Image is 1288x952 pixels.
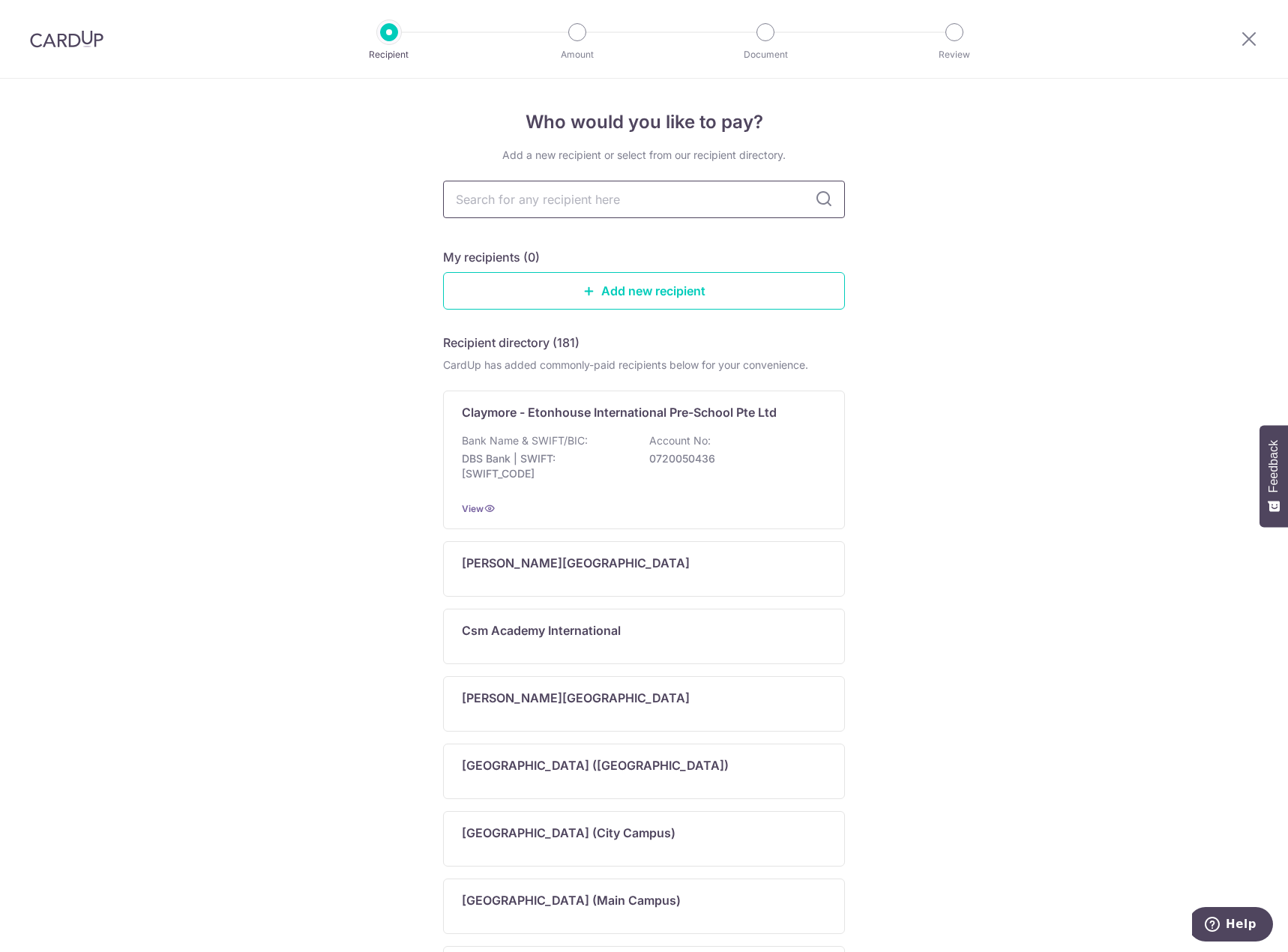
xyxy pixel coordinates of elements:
h5: Recipient directory (181) [443,334,580,352]
p: Claymore - Etonhouse International Pre-School Pte Ltd [462,403,777,421]
div: Add a new recipient or select from our recipient directory. [443,148,845,163]
p: Document [710,47,821,62]
div: CardUp has added commonly-paid recipients below for your convenience. [443,358,845,373]
a: View [462,503,484,514]
p: [GEOGRAPHIC_DATA] ([GEOGRAPHIC_DATA]) [462,756,729,774]
p: 0720050436 [649,451,817,466]
p: Csm Academy International [462,621,621,639]
p: Amount [522,47,633,62]
h5: My recipients (0) [443,248,540,266]
p: [PERSON_NAME][GEOGRAPHIC_DATA] [462,554,690,572]
p: [PERSON_NAME][GEOGRAPHIC_DATA] [462,689,690,707]
span: Feedback [1267,440,1281,492]
button: Feedback - Show survey [1260,425,1288,527]
p: DBS Bank | SWIFT: [SWIFT_CODE] [462,451,630,481]
h4: Who would you like to pay? [443,109,845,136]
p: Bank Name & SWIFT/BIC: [462,433,588,448]
p: Account No: [649,433,711,448]
input: Search for any recipient here [443,181,845,218]
iframe: Opens a widget where you can find more information [1192,907,1273,945]
p: Recipient [334,47,445,62]
a: Add new recipient [443,272,845,310]
img: CardUp [30,30,103,48]
p: Review [899,47,1010,62]
p: [GEOGRAPHIC_DATA] (Main Campus) [462,891,681,909]
p: [GEOGRAPHIC_DATA] (City Campus) [462,824,675,842]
